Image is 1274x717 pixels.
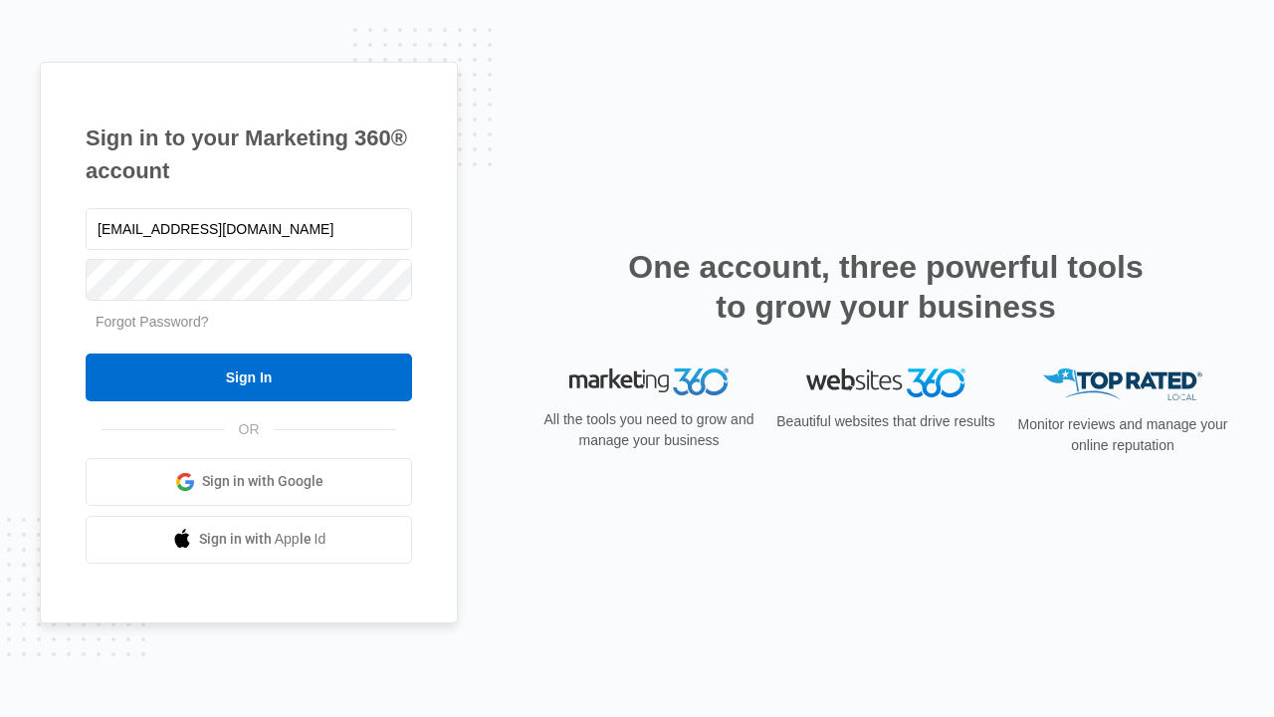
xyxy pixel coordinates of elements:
[774,411,997,432] p: Beautiful websites that drive results
[86,121,412,187] h1: Sign in to your Marketing 360® account
[86,354,412,401] input: Sign In
[569,368,729,396] img: Marketing 360
[1043,368,1202,401] img: Top Rated Local
[225,419,274,440] span: OR
[537,409,760,451] p: All the tools you need to grow and manage your business
[86,208,412,250] input: Email
[86,516,412,564] a: Sign in with Apple Id
[1011,414,1234,456] p: Monitor reviews and manage your online reputation
[96,314,209,330] a: Forgot Password?
[199,529,326,550] span: Sign in with Apple Id
[806,368,965,397] img: Websites 360
[202,471,323,492] span: Sign in with Google
[86,458,412,506] a: Sign in with Google
[622,247,1150,327] h2: One account, three powerful tools to grow your business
